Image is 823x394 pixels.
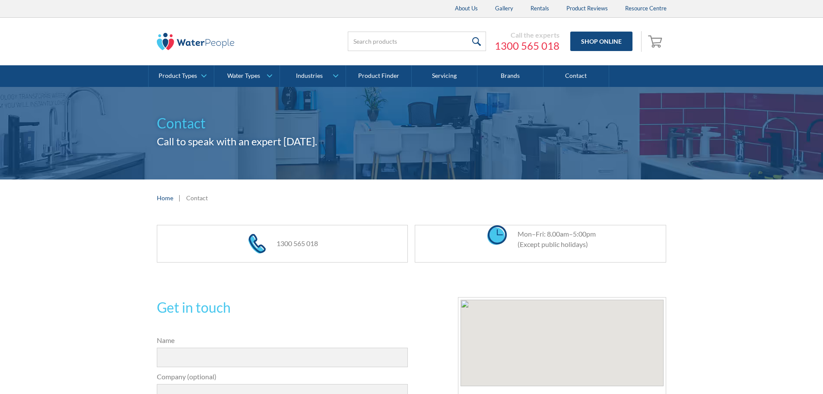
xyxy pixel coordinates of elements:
[157,372,408,382] label: Company (optional)
[227,72,260,80] div: Water Types
[346,65,412,87] a: Product Finder
[157,193,173,202] a: Home
[412,65,477,87] a: Servicing
[477,65,543,87] a: Brands
[570,32,632,51] a: Shop Online
[348,32,486,51] input: Search products
[159,72,197,80] div: Product Types
[280,65,345,87] a: Industries
[178,192,182,203] div: |
[646,31,667,52] a: Open cart
[509,229,596,250] div: Mon–Fri: 8.00am–5:00pm (Except public holidays)
[296,72,323,80] div: Industries
[186,193,208,202] div: Contact
[648,34,664,48] img: shopping cart
[149,65,214,87] a: Product Types
[495,39,559,52] a: 1300 565 018
[543,65,609,87] a: Contact
[495,31,559,39] div: Call the experts
[157,297,408,318] h2: Get in touch
[276,239,318,247] a: 1300 565 018
[248,234,266,253] img: phone icon
[157,335,408,346] label: Name
[487,225,507,245] img: clock icon
[157,134,667,149] h2: Call to speak with an expert [DATE].
[157,33,235,50] img: The Water People
[214,65,280,87] a: Water Types
[556,327,568,343] div: Map pin
[157,113,667,134] h1: Contact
